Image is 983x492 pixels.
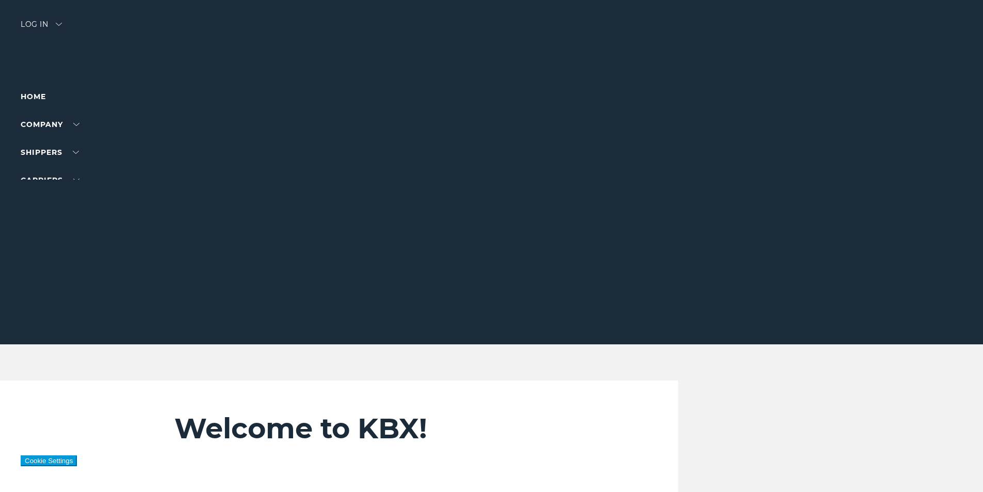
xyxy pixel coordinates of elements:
div: Log in [21,21,62,36]
a: SHIPPERS [21,148,79,157]
a: Carriers [21,176,79,185]
img: kbx logo [453,21,530,66]
a: Company [21,120,79,129]
img: arrow [56,23,62,26]
button: Cookie Settings [21,455,77,466]
h2: Welcome to KBX! [174,411,617,446]
a: Home [21,92,46,101]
